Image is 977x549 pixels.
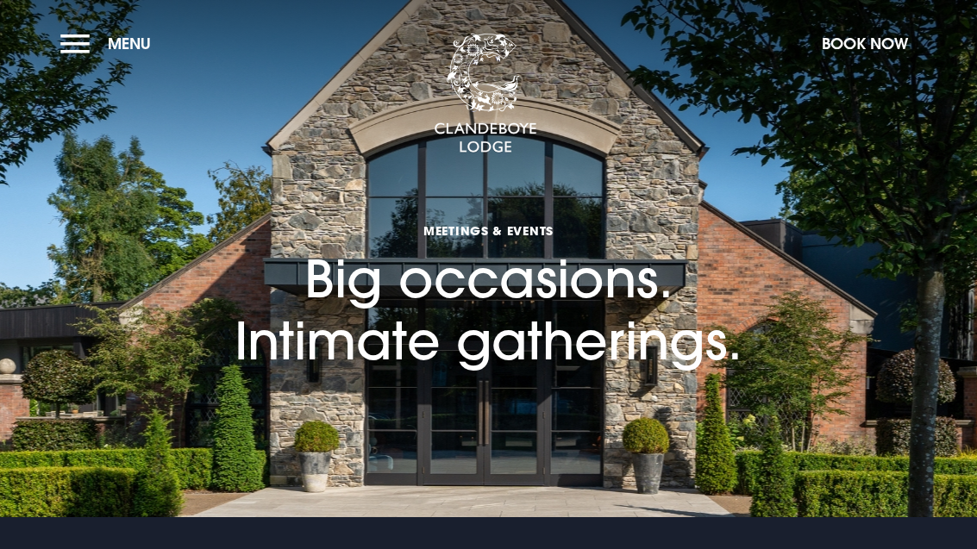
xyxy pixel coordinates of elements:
[60,25,160,62] button: Menu
[235,154,742,372] h1: Big occasions. Intimate gatherings.
[235,222,742,239] span: Meetings & Events
[813,25,917,62] button: Book Now
[108,34,151,53] span: Menu
[434,34,537,154] img: Clandeboye Lodge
